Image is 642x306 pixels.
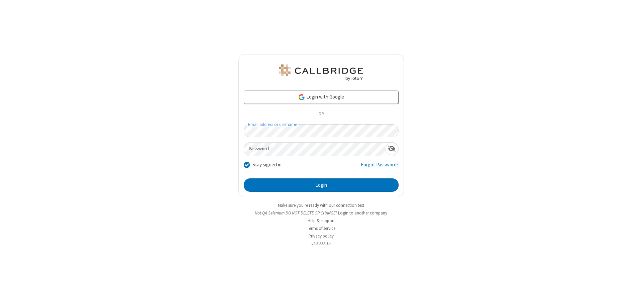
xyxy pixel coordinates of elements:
a: Privacy policy [309,233,334,239]
a: Forgot Password? [361,161,399,174]
button: Login to another company [338,210,387,216]
li: Not QA Selenium DO NOT DELETE OR CHANGE? [238,210,404,216]
div: Show password [385,143,398,155]
a: Help & support [308,218,335,223]
img: google-icon.png [298,94,305,101]
a: Make sure you're ready with our connection test [278,202,364,208]
a: Login with Google [244,91,399,104]
span: OR [316,110,326,119]
li: v2.6.353.1b [238,241,404,247]
input: Password [244,143,385,156]
button: Login [244,178,399,192]
img: QA Selenium DO NOT DELETE OR CHANGE [278,64,364,81]
label: Stay signed in [252,161,282,169]
a: Terms of service [307,225,335,231]
input: Email address or username [244,124,399,137]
